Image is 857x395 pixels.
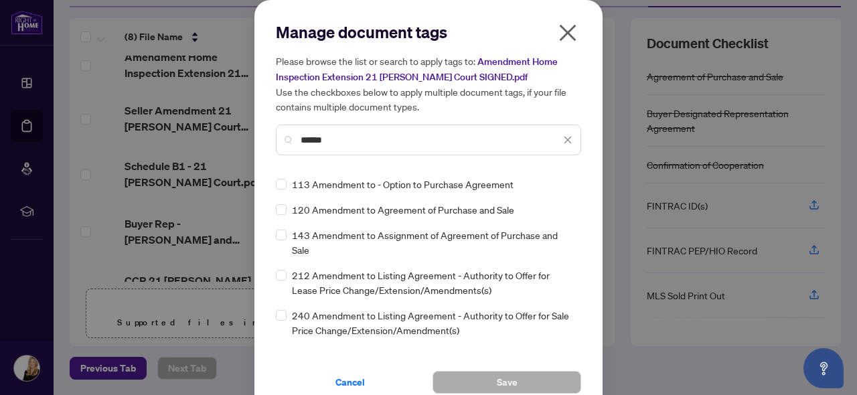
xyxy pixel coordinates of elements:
[292,308,573,337] span: 240 Amendment to Listing Agreement - Authority to Offer for Sale Price Change/Extension/Amendment(s)
[276,54,581,114] h5: Please browse the list or search to apply tags to: Use the checkboxes below to apply multiple doc...
[335,372,365,393] span: Cancel
[292,202,514,217] span: 120 Amendment to Agreement of Purchase and Sale
[557,22,578,44] span: close
[276,371,424,394] button: Cancel
[276,21,581,43] h2: Manage document tags
[563,135,572,145] span: close
[292,177,514,191] span: 113 Amendment to - Option to Purchase Agreement
[292,228,573,257] span: 143 Amendment to Assignment of Agreement of Purchase and Sale
[803,348,844,388] button: Open asap
[433,371,581,394] button: Save
[292,268,573,297] span: 212 Amendment to Listing Agreement - Authority to Offer for Lease Price Change/Extension/Amendmen...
